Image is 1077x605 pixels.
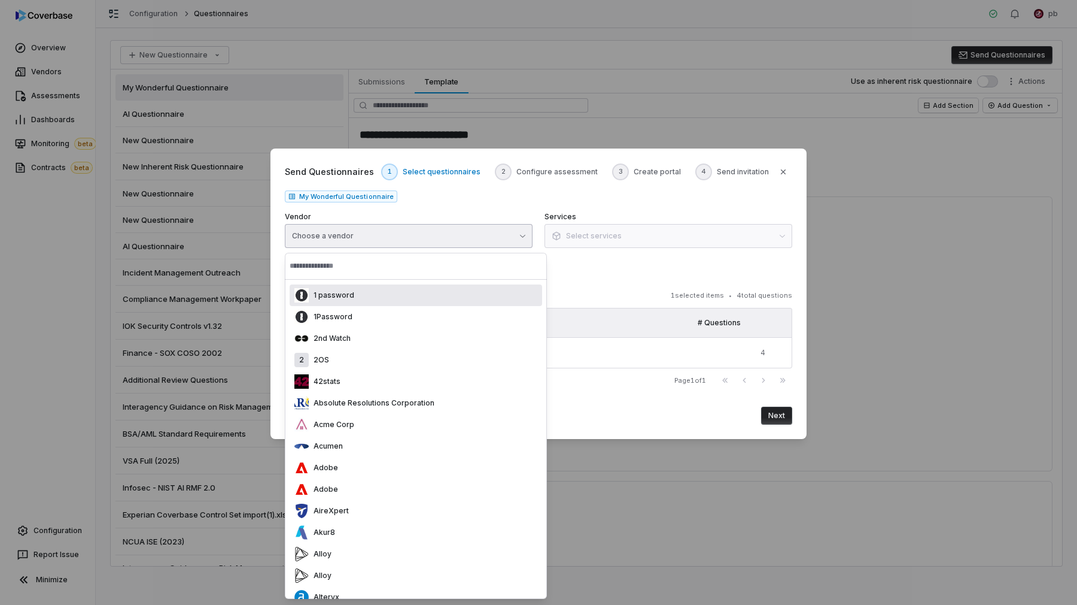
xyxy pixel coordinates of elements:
[309,291,354,300] p: 1 password
[309,506,349,516] p: AireXpert
[760,348,765,358] span: 4
[309,549,331,559] p: Alloy
[501,167,506,176] span: 2
[388,167,392,176] span: 1
[309,592,339,602] p: Alteryx
[516,167,598,177] span: Configure assessment
[309,377,340,386] p: 42stats
[309,441,343,451] p: Acumen
[737,291,792,300] span: 4 total questions
[285,212,533,222] label: Vendor
[309,571,331,580] p: Alloy
[761,407,792,425] button: Next
[671,291,724,300] span: 1 selected items
[674,376,706,385] div: Page 1 of 1
[717,167,769,177] span: Send invitation
[544,212,792,222] label: Services
[698,318,782,328] div: # Questions
[309,463,338,473] p: Adobe
[309,528,335,537] p: Akur8
[309,485,338,494] p: Adobe
[309,312,352,322] p: 1Password
[619,167,623,176] span: 3
[292,231,354,241] div: Choose a vendor
[701,167,706,176] span: 4
[299,192,394,201] span: My Wonderful Questionnaire
[309,398,434,408] p: Absolute Resolutions Corporation
[729,292,732,300] span: •
[634,167,681,177] span: Create portal
[309,420,354,429] p: Acme Corp
[285,224,533,248] button: Choose a vendor
[285,165,374,178] span: Send Questionnaires
[309,334,351,343] p: 2nd Watch
[309,355,329,365] p: 2OS
[403,167,480,177] span: Select questionnaires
